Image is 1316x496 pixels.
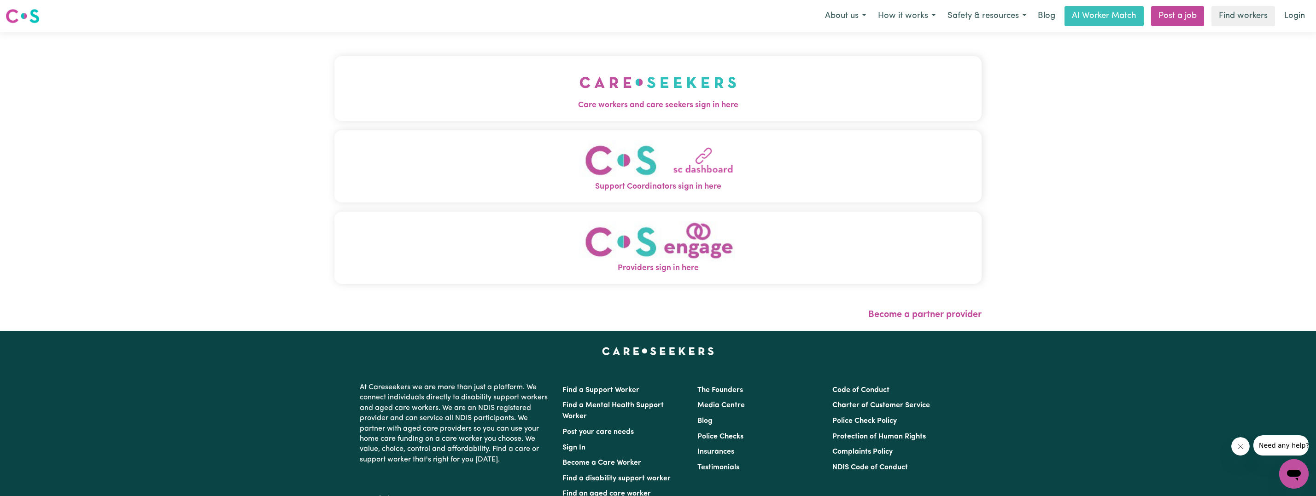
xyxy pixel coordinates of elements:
[6,6,56,14] span: Need any help?
[334,181,982,193] span: Support Coordinators sign in here
[819,6,872,26] button: About us
[832,386,889,394] a: Code of Conduct
[334,212,982,284] button: Providers sign in here
[334,262,982,274] span: Providers sign in here
[1231,437,1250,456] iframe: Close message
[562,475,671,482] a: Find a disability support worker
[697,464,739,471] a: Testimonials
[1211,6,1275,26] a: Find workers
[6,6,40,27] a: Careseekers logo
[334,99,982,111] span: Care workers and care seekers sign in here
[334,56,982,121] button: Care workers and care seekers sign in here
[334,130,982,202] button: Support Coordinators sign in here
[562,428,634,436] a: Post your care needs
[1151,6,1204,26] a: Post a job
[832,448,893,456] a: Complaints Policy
[562,386,639,394] a: Find a Support Worker
[1279,6,1310,26] a: Login
[6,8,40,24] img: Careseekers logo
[697,386,743,394] a: The Founders
[1032,6,1061,26] a: Blog
[697,402,745,409] a: Media Centre
[697,433,743,440] a: Police Checks
[697,448,734,456] a: Insurances
[562,444,585,451] a: Sign In
[1279,459,1309,489] iframe: Button to launch messaging window
[872,6,942,26] button: How it works
[942,6,1032,26] button: Safety & resources
[1253,435,1309,456] iframe: Message from company
[602,347,714,355] a: Careseekers home page
[562,402,664,420] a: Find a Mental Health Support Worker
[832,464,908,471] a: NDIS Code of Conduct
[697,417,713,425] a: Blog
[360,379,551,468] p: At Careseekers we are more than just a platform. We connect individuals directly to disability su...
[868,310,982,319] a: Become a partner provider
[562,459,641,467] a: Become a Care Worker
[832,417,897,425] a: Police Check Policy
[832,402,930,409] a: Charter of Customer Service
[1064,6,1144,26] a: AI Worker Match
[832,433,926,440] a: Protection of Human Rights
